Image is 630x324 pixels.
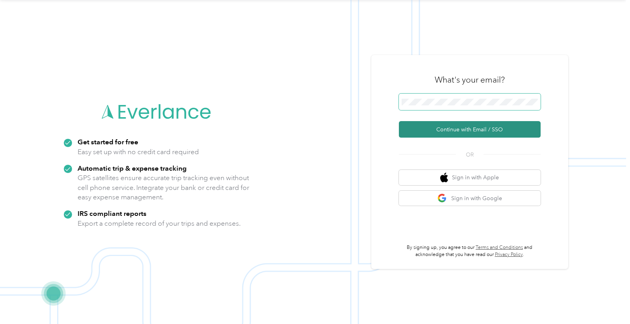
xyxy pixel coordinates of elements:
p: Easy set up with no credit card required [78,147,199,157]
button: Continue with Email / SSO [399,121,541,138]
button: google logoSign in with Google [399,191,541,206]
button: apple logoSign in with Apple [399,170,541,185]
p: By signing up, you agree to our and acknowledge that you have read our . [399,244,541,258]
a: Terms and Conditions [476,245,523,250]
p: GPS satellites ensure accurate trip tracking even without cell phone service. Integrate your bank... [78,173,250,202]
strong: IRS compliant reports [78,209,146,217]
img: google logo [437,193,447,203]
img: apple logo [440,173,448,182]
span: OR [456,151,484,159]
strong: Automatic trip & expense tracking [78,164,187,172]
a: Privacy Policy [495,252,523,258]
strong: Get started for free [78,138,138,146]
h3: What's your email? [435,74,505,85]
p: Export a complete record of your trips and expenses. [78,219,241,228]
